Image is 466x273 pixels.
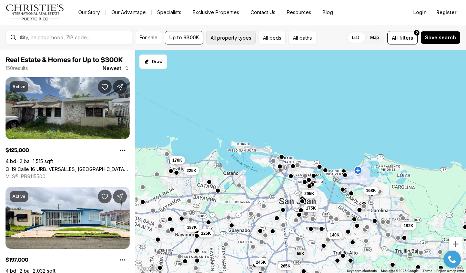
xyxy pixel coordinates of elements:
[399,34,413,41] span: filters
[416,30,418,36] span: 2
[401,222,416,230] button: 192K
[165,31,203,44] button: Up to $300K
[294,250,307,258] button: 55K
[366,188,376,193] span: 168K
[346,31,365,44] label: List
[184,166,199,175] button: 225K
[6,4,64,21] img: logo
[288,31,316,44] button: All baths
[363,186,379,194] button: 168K
[116,143,130,157] button: Property options
[281,8,317,17] a: Resources
[245,8,281,17] button: Contact Us
[12,84,26,90] p: Active
[152,8,187,17] a: Specialists
[365,31,385,44] label: Map
[387,31,418,44] button: Allfilters2
[116,253,130,267] button: Property options
[404,223,414,229] span: 192K
[103,65,121,71] span: Newest
[303,204,319,212] button: 175K
[186,168,196,173] span: 225K
[184,223,200,232] button: 197K
[198,229,214,237] button: 125K
[317,8,338,17] a: Blog
[206,31,256,44] button: All property types
[449,237,463,251] button: Zoom in
[169,35,199,40] span: Up to $300K
[392,34,398,41] span: All
[423,269,432,273] a: Terms
[432,6,460,19] button: Register
[172,157,182,163] span: 170K
[278,262,293,270] button: 265K
[6,166,130,172] a: Q-19 Calle 16 URB. VERSALLES, BAYAMON PR, 00959
[253,258,269,266] button: 245K
[302,190,317,198] button: 295K
[330,232,340,237] span: 140K
[106,8,151,17] a: Our Advantage
[187,8,245,17] a: Exclusive Properties
[187,225,197,230] span: 197K
[6,65,28,71] p: 150 results
[421,31,460,44] button: Save search
[436,10,456,15] span: Register
[297,251,304,256] span: 55K
[425,35,456,40] span: Save search
[256,260,266,265] span: 245K
[113,190,127,203] button: Share Property
[135,31,162,44] button: For sale
[73,8,105,17] a: Our Story
[140,35,158,40] span: For sale
[201,230,211,236] span: 125K
[139,54,167,69] button: Start drawing
[259,31,286,44] button: All beds
[6,57,123,63] span: Real Estate & Homes for Up to $300K
[98,80,112,94] button: Save Property: Q-19 Calle 16 URB. VERSALLES
[113,80,127,94] button: Share Property
[327,231,343,239] button: 140K
[281,263,291,269] span: 265K
[99,61,134,75] button: Newest
[304,191,314,196] span: 295K
[98,190,112,203] button: Save Property: Calle Julia Blq AM 24 VILLA RICA
[409,6,431,19] button: Login
[12,194,26,199] p: Active
[413,10,427,15] span: Login
[436,269,464,273] a: Report a map error
[381,269,418,273] span: Map data ©2025 Google
[170,156,185,164] button: 170K
[306,205,316,211] span: 175K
